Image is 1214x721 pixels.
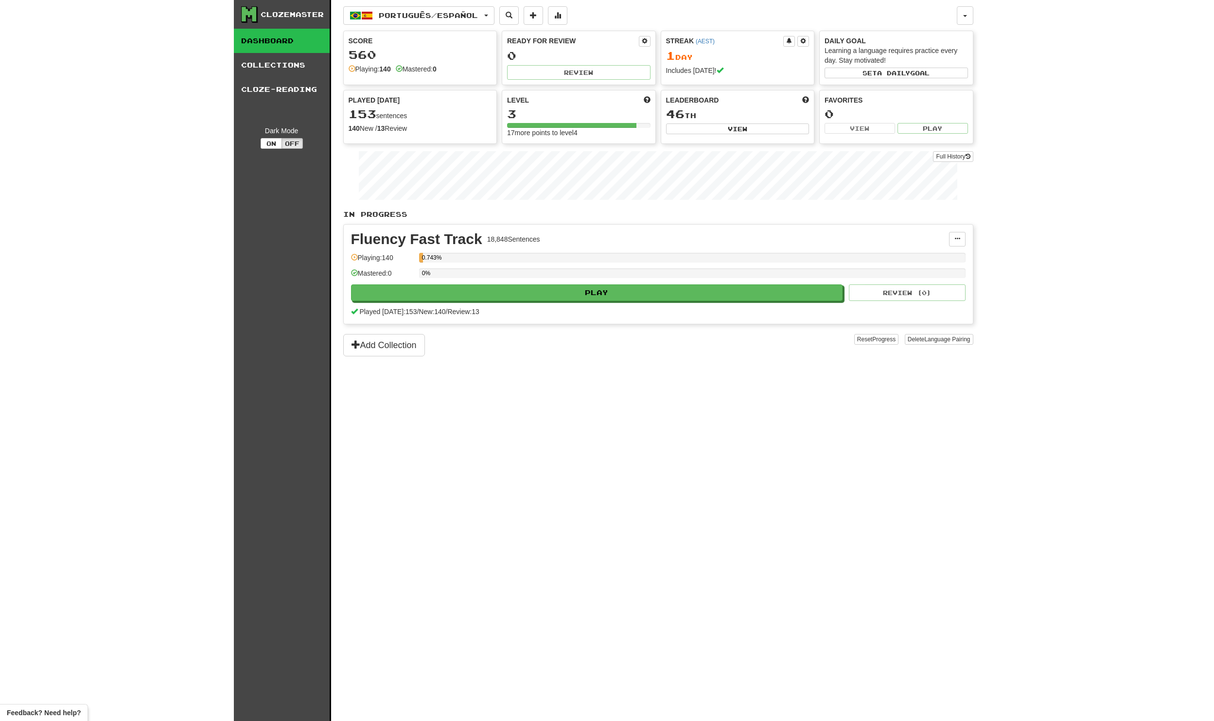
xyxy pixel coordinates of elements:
[825,68,968,78] button: Seta dailygoal
[396,64,437,74] div: Mastered:
[241,126,322,136] div: Dark Mode
[377,124,385,132] strong: 13
[696,38,715,45] a: (AEST)
[447,308,479,316] span: Review: 13
[349,49,492,61] div: 560
[433,65,437,73] strong: 0
[343,210,973,219] p: In Progress
[825,36,968,46] div: Daily Goal
[666,95,719,105] span: Leaderboard
[234,53,330,77] a: Collections
[343,6,494,25] button: Português/Español
[825,95,968,105] div: Favorites
[897,123,968,134] button: Play
[507,108,651,120] div: 3
[7,708,81,718] span: Open feedback widget
[825,108,968,120] div: 0
[644,95,651,105] span: Score more points to level up
[666,66,809,75] div: Includes [DATE]!
[666,107,685,121] span: 46
[666,108,809,121] div: th
[666,36,784,46] div: Streak
[507,95,529,105] span: Level
[666,49,675,62] span: 1
[419,308,445,316] span: New: 140
[487,234,540,244] div: 18,848 Sentences
[524,6,543,25] button: Add sentence to collection
[261,10,324,19] div: Clozemaster
[548,6,567,25] button: More stats
[849,284,966,301] button: Review (0)
[872,336,896,343] span: Progress
[234,77,330,102] a: Cloze-Reading
[499,6,519,25] button: Search sentences
[349,64,391,74] div: Playing:
[261,138,282,149] button: On
[507,128,651,138] div: 17 more points to level 4
[507,36,639,46] div: Ready for Review
[349,123,492,133] div: New / Review
[349,124,360,132] strong: 140
[351,268,414,284] div: Mastered: 0
[924,336,970,343] span: Language Pairing
[349,108,492,121] div: sentences
[359,308,417,316] span: Played [DATE]: 153
[351,232,482,246] div: Fluency Fast Track
[343,334,425,356] button: Add Collection
[351,284,843,301] button: Play
[877,70,910,76] span: a daily
[507,50,651,62] div: 0
[349,107,376,121] span: 153
[666,50,809,62] div: Day
[379,65,390,73] strong: 140
[349,36,492,46] div: Score
[666,123,809,134] button: View
[507,65,651,80] button: Review
[446,308,448,316] span: /
[282,138,303,149] button: Off
[825,46,968,65] div: Learning a language requires practice every day. Stay motivated!
[422,253,423,263] div: 0.743%
[905,334,973,345] button: DeleteLanguage Pairing
[349,95,400,105] span: Played [DATE]
[825,123,895,134] button: View
[933,151,973,162] a: Full History
[234,29,330,53] a: Dashboard
[802,95,809,105] span: This week in points, UTC
[379,11,478,19] span: Português / Español
[417,308,419,316] span: /
[854,334,898,345] button: ResetProgress
[351,253,414,269] div: Playing: 140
